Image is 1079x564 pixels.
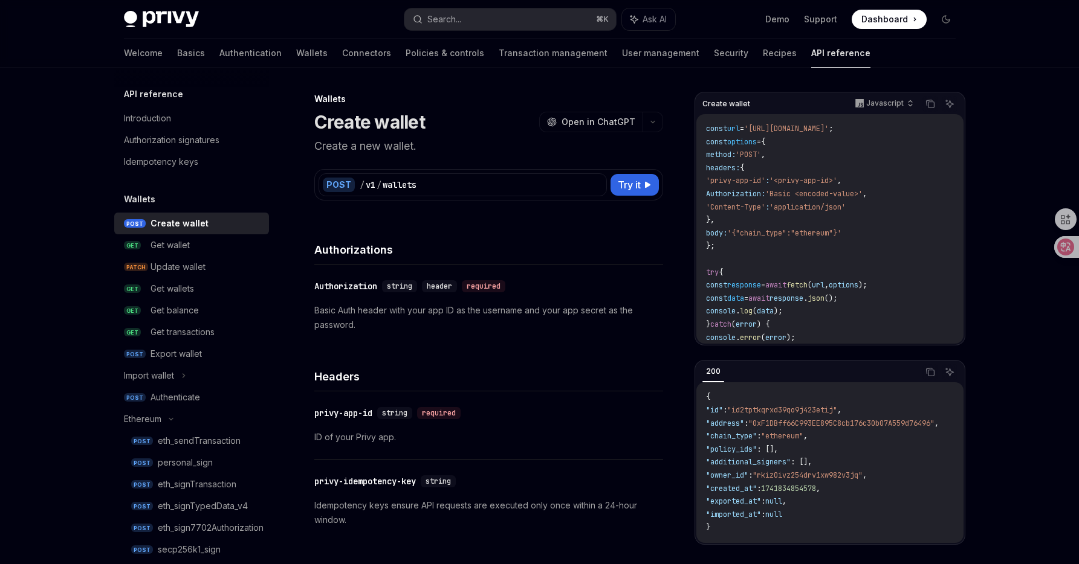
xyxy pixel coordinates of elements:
[124,284,141,293] span: GET
[622,8,675,30] button: Ask AI
[618,178,641,192] span: Try it
[427,12,461,27] div: Search...
[114,473,269,495] a: POSTeth_signTransaction
[314,111,425,133] h1: Create wallet
[314,93,663,105] div: Wallets
[360,179,365,191] div: /
[757,484,761,493] span: :
[727,293,744,303] span: data
[114,517,269,539] a: POSTeth_sign7702Authorization
[849,94,919,114] button: Javascript
[124,219,146,228] span: POST
[151,390,200,405] div: Authenticate
[706,189,765,199] span: Authorization:
[706,405,723,415] span: "id"
[342,39,391,68] a: Connectors
[757,319,770,329] span: ) {
[706,137,727,147] span: const
[740,333,761,342] span: error
[427,281,452,291] span: header
[765,189,863,199] span: 'Basic <encoded-value>'
[366,179,375,191] div: v1
[706,268,719,277] span: try
[765,202,770,212] span: :
[765,496,782,506] span: null
[803,293,808,303] span: .
[866,98,904,108] p: Javascript
[114,452,269,473] a: POSTpersonal_sign
[753,306,757,316] span: (
[387,281,412,291] span: string
[706,293,727,303] span: const
[774,306,782,316] span: );
[314,475,416,487] div: privy-idempotency-key
[114,107,269,129] a: Introduction
[114,430,269,452] a: POSTeth_sendTransaction
[702,364,724,379] div: 200
[748,293,770,303] span: await
[808,280,812,290] span: (
[151,303,199,318] div: Get balance
[131,480,153,489] span: POST
[837,405,841,415] span: ,
[731,319,736,329] span: (
[706,418,744,428] span: "address"
[702,99,750,109] span: Create wallet
[714,39,748,68] a: Security
[114,256,269,278] a: PATCHUpdate wallet
[863,189,867,199] span: ,
[323,178,355,192] div: POST
[825,280,829,290] span: ,
[829,124,833,133] span: ;
[922,364,938,380] button: Copy the contents from the code block
[808,293,825,303] span: json
[151,260,206,274] div: Update wallet
[744,124,829,133] span: '[URL][DOMAIN_NAME]'
[706,176,765,185] span: 'privy-app-id'
[114,129,269,151] a: Authorization signatures
[124,192,155,207] h5: Wallets
[124,328,141,337] span: GET
[942,364,957,380] button: Ask AI
[935,418,939,428] span: ,
[706,457,791,467] span: "additional_signers"
[462,280,505,292] div: required
[114,151,269,173] a: Idempotency keys
[744,293,748,303] span: =
[124,263,148,272] span: PATCH
[706,510,761,519] span: "imported_at"
[114,495,269,517] a: POSTeth_signTypedData_v4
[158,455,213,470] div: personal_sign
[131,458,153,467] span: POST
[124,368,174,383] div: Import wallet
[314,303,663,332] p: Basic Auth header with your app ID as the username and your app secret as the password.
[727,405,837,415] span: "id2tptkqrxd39qo9j423etij"
[158,542,221,557] div: secp256k1_sign
[611,174,659,196] button: Try it
[114,278,269,300] a: GETGet wallets
[740,124,744,133] span: =
[151,216,209,231] div: Create wallet
[377,179,381,191] div: /
[219,39,282,68] a: Authentication
[816,484,820,493] span: ,
[740,163,744,173] span: {
[706,280,727,290] span: const
[761,137,765,147] span: {
[748,470,753,480] span: :
[114,386,269,408] a: POSTAuthenticate
[151,281,194,296] div: Get wallets
[114,234,269,256] a: GETGet wallet
[314,242,663,258] h4: Authorizations
[863,470,867,480] span: ,
[706,319,710,329] span: }
[151,347,202,361] div: Export wallet
[727,137,757,147] span: options
[761,431,803,441] span: "ethereum"
[757,431,761,441] span: :
[706,163,740,173] span: headers:
[499,39,608,68] a: Transaction management
[922,96,938,112] button: Copy the contents from the code block
[622,39,699,68] a: User management
[596,14,609,24] span: ⌘ K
